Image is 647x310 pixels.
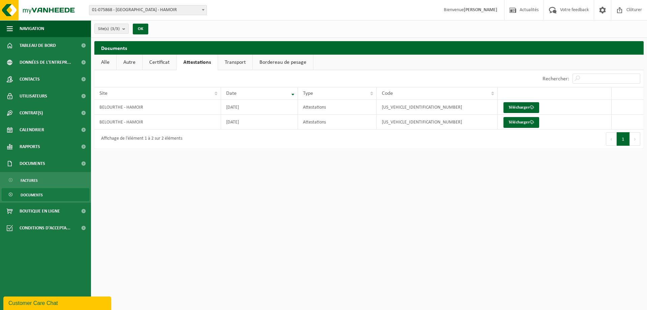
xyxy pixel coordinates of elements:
span: Navigation [20,20,44,37]
span: Site(s) [98,24,120,34]
div: Affichage de l'élément 1 à 2 sur 2 éléments [98,133,182,145]
span: 01-075868 - BELOURTHE - HAMOIR [89,5,207,15]
span: Documents [21,189,43,201]
button: Next [630,132,640,146]
td: Attestations [298,115,377,130]
button: 1 [617,132,630,146]
a: Certificat [143,55,176,70]
span: Utilisateurs [20,88,47,105]
td: [DATE] [221,115,298,130]
span: Contacts [20,71,40,88]
a: Autre [117,55,142,70]
iframe: chat widget [3,295,113,310]
td: [US_VEHICLE_IDENTIFICATION_NUMBER] [377,115,497,130]
td: BELOURTHE - HAMOIR [94,115,221,130]
span: Site [99,91,107,96]
button: OK [133,24,148,34]
count: (3/3) [111,27,120,31]
span: Factures [21,174,38,187]
td: Attestations [298,100,377,115]
span: Calendrier [20,121,44,138]
button: Previous [606,132,617,146]
h2: Documents [94,41,644,54]
a: Télécharger [503,102,539,113]
label: Rechercher: [543,76,569,82]
a: Alle [94,55,116,70]
a: Bordereau de pesage [253,55,313,70]
span: Type [303,91,313,96]
a: Documents [2,188,89,201]
a: Factures [2,174,89,187]
span: Documents [20,155,45,172]
span: Date [226,91,237,96]
span: Boutique en ligne [20,203,60,220]
span: Conditions d'accepta... [20,220,70,236]
strong: [PERSON_NAME] [464,7,497,12]
a: Attestations [177,55,218,70]
a: Transport [218,55,252,70]
span: Données de l'entrepr... [20,54,71,71]
td: [DATE] [221,100,298,115]
span: Code [382,91,393,96]
span: Tableau de bord [20,37,56,54]
span: Contrat(s) [20,105,43,121]
a: Télécharger [503,117,539,128]
button: Site(s)(3/3) [94,24,129,34]
td: BELOURTHE - HAMOIR [94,100,221,115]
td: [US_VEHICLE_IDENTIFICATION_NUMBER] [377,100,497,115]
span: Rapports [20,138,40,155]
